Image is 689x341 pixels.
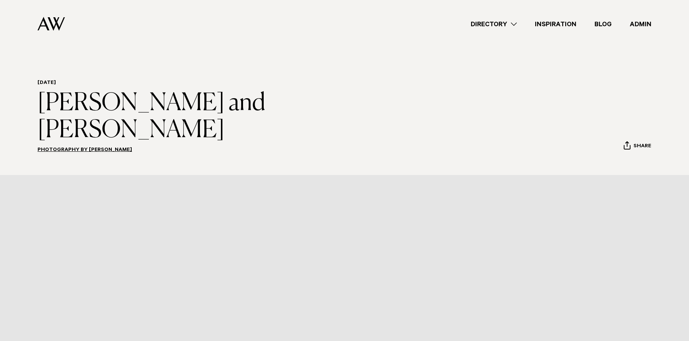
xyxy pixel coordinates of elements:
[585,19,621,29] a: Blog
[623,141,651,152] button: Share
[38,17,65,31] img: Auckland Weddings Logo
[38,147,132,153] a: Photography by [PERSON_NAME]
[633,143,651,150] span: Share
[526,19,585,29] a: Inspiration
[621,19,660,29] a: Admin
[462,19,526,29] a: Directory
[38,90,384,144] h1: [PERSON_NAME] and [PERSON_NAME]
[38,80,384,87] h6: [DATE]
